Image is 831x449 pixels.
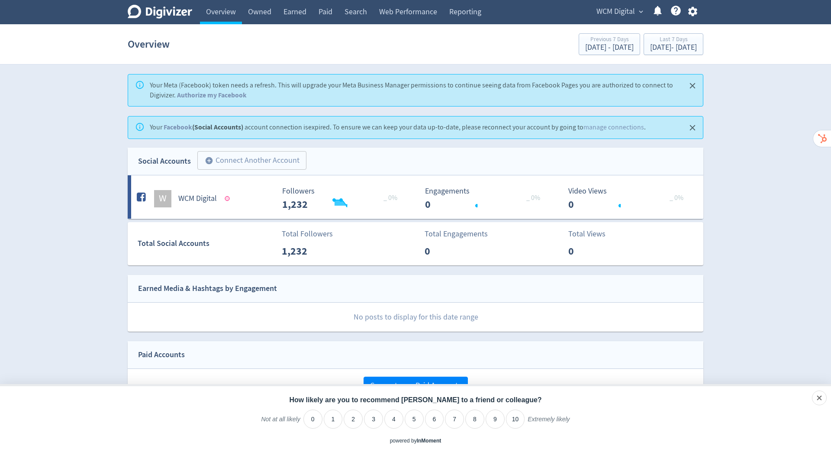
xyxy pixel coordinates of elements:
[191,152,306,170] a: Connect Another Account
[596,5,635,19] span: WCM Digital
[150,77,679,103] div: Your Meta (Facebook) token needs a refresh. This will upgrade your Meta Business Manager permissi...
[526,194,540,202] span: _ 0%
[425,410,444,429] li: 6
[138,282,277,295] div: Earned Media & Hashtags by Engagement
[583,123,644,132] a: manage connections
[637,8,645,16] span: expand_more
[425,228,488,240] p: Total Engagements
[150,119,646,136] div: Your account connection is expired . To ensure we can keep your data up-to-date, please reconnect...
[128,30,170,58] h1: Overview
[278,187,408,210] svg: Followers ---
[197,151,306,170] button: Connect Another Account
[177,90,247,100] a: Authorize my Facebook
[344,410,363,429] li: 2
[568,243,618,259] p: 0
[138,349,185,361] div: Paid Accounts
[138,155,191,168] div: Social Accounts
[465,410,484,429] li: 8
[282,228,333,240] p: Total Followers
[364,377,468,395] button: Connect your Paid Accounts
[644,33,703,55] button: Last 7 Days[DATE]- [DATE]
[324,410,343,429] li: 1
[225,196,232,201] span: Data last synced: 14 Aug 2025, 12:02am (AEST)
[282,243,332,259] p: 1,232
[384,410,403,429] li: 4
[178,194,217,204] h5: WCM Digital
[486,410,505,429] li: 9
[650,44,697,52] div: [DATE] - [DATE]
[164,123,192,132] a: Facebook
[528,415,570,430] label: Extremely likely
[506,410,525,429] li: 10
[421,187,551,210] svg: Engagements 0
[445,410,464,429] li: 7
[425,243,474,259] p: 0
[670,194,683,202] span: _ 0%
[128,303,703,332] p: No posts to display for this date range
[593,5,645,19] button: WCM Digital
[164,123,243,132] strong: (Social Accounts)
[390,437,441,445] div: powered by inmoment
[579,33,640,55] button: Previous 7 Days[DATE] - [DATE]
[383,194,397,202] span: _ 0%
[686,121,700,135] button: Close
[686,79,700,93] button: Close
[370,382,461,390] span: Connect your Paid Accounts
[417,438,441,444] a: InMoment
[568,228,618,240] p: Total Views
[812,391,827,405] div: Close survey
[585,44,634,52] div: [DATE] - [DATE]
[261,415,300,430] label: Not at all likely
[405,410,424,429] li: 5
[154,190,171,207] div: W
[585,36,634,44] div: Previous 7 Days
[128,175,703,219] a: WWCM Digital Followers --- _ 0% Followers 1,232 Engagements 0 Engagements 0 _ 0% Video Views 0 Vi...
[138,237,276,250] div: Total Social Accounts
[650,36,697,44] div: Last 7 Days
[364,381,468,391] a: Connect your Paid Accounts
[303,410,322,429] li: 0
[564,187,694,210] svg: Video Views 0
[205,156,213,165] span: add_circle
[364,410,383,429] li: 3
